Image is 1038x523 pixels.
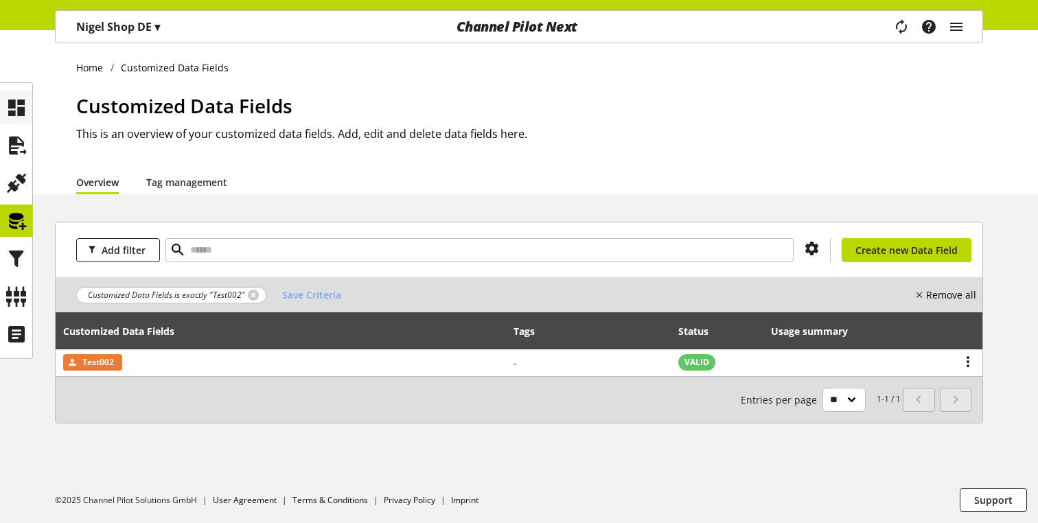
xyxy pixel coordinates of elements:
span: Support [974,493,1013,507]
span: ▾ [154,19,160,34]
span: Save Criteria [282,288,341,302]
a: User Agreement [213,494,277,506]
a: Privacy Policy [384,494,435,506]
span: - [514,356,517,369]
li: ©2025 Channel Pilot Solutions GmbH [55,494,213,507]
div: Customized Data Fields [63,324,188,338]
span: Add filter [102,243,146,257]
div: Status [678,324,722,338]
span: Customized Data Fields is exactly "Test002" [88,289,245,301]
span: Create new Data Field [855,243,958,257]
button: Support [960,488,1027,512]
button: Add filter [76,238,160,262]
a: Terms & Conditions [292,494,368,506]
div: Tags [514,324,535,338]
button: Save Criteria [272,283,351,307]
small: 1-1 / 1 [741,388,901,412]
nav: main navigation [55,10,983,43]
p: Nigel Shop DE [76,19,160,35]
h2: This is an overview of your customized data fields. Add, edit and delete data fields here. [76,126,983,142]
span: Test002 [82,354,114,371]
span: VALID [684,356,709,369]
nobr: Remove all [926,288,976,302]
span: Customized Data Fields [76,93,292,119]
a: Overview [76,175,119,189]
a: Tag management [146,175,227,189]
a: Imprint [451,494,478,506]
a: Create new Data Field [842,238,971,262]
span: Entries per page [741,393,822,407]
div: Usage summary [771,324,862,338]
a: Home [76,60,111,75]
